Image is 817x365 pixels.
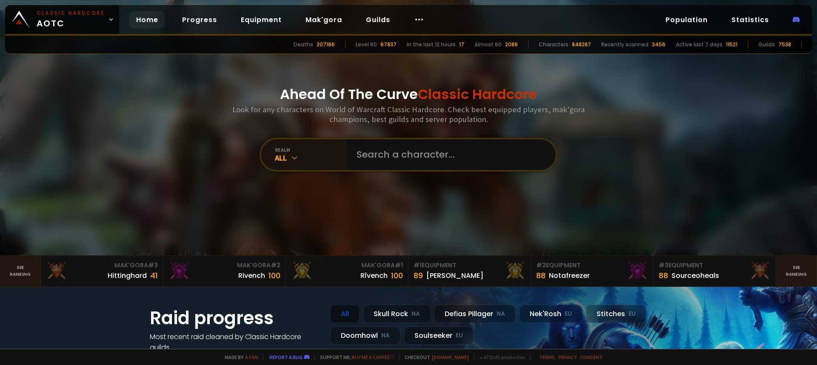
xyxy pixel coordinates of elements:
[108,270,147,281] div: Hittinghard
[351,139,546,170] input: Search a character...
[505,41,518,48] div: 2086
[652,41,666,48] div: 3456
[220,354,258,360] span: Made by
[601,41,648,48] div: Recently scanned
[41,256,163,286] a: Mak'Gora#3Hittinghard41
[628,310,636,318] small: EU
[432,354,469,360] a: [DOMAIN_NAME]
[531,256,654,286] a: #2Equipment88Notafreezer
[414,261,422,269] span: # 1
[291,261,403,270] div: Mak'Gora
[497,310,505,318] small: NA
[676,41,723,48] div: Active last 7 days
[659,261,668,269] span: # 3
[659,11,714,28] a: Population
[275,153,346,163] div: All
[330,326,400,345] div: Doomhowl
[150,270,158,281] div: 41
[37,9,105,17] small: Classic Hardcore
[269,270,280,281] div: 100
[572,41,591,48] div: 848287
[356,41,377,48] div: Level 60
[395,261,403,269] span: # 1
[659,270,668,281] div: 88
[229,105,588,124] h3: Look for any characters on World of Warcraft Classic Hardcore. Check best equipped players, mak'g...
[726,41,737,48] div: 11521
[536,261,546,269] span: # 2
[381,331,390,340] small: NA
[565,310,572,318] small: EU
[330,305,360,323] div: All
[519,305,583,323] div: Nek'Rosh
[408,256,531,286] a: #1Equipment89[PERSON_NAME]
[150,331,320,353] h4: Most recent raid cleaned by Classic Hardcore guilds
[352,354,394,360] a: Buy me a coffee
[549,270,590,281] div: Notafreezer
[474,41,502,48] div: Almost 60
[407,41,456,48] div: In the last 12 hours
[456,331,463,340] small: EU
[404,326,474,345] div: Soulseeker
[399,354,469,360] span: Checkout
[150,305,320,331] h1: Raid progress
[175,11,224,28] a: Progress
[163,256,286,286] a: Mak'Gora#2Rivench100
[586,305,646,323] div: Stitches
[558,354,577,360] a: Privacy
[275,147,346,153] div: realm
[418,85,537,104] span: Classic Hardcore
[317,41,335,48] div: 207166
[359,11,397,28] a: Guilds
[654,256,776,286] a: #3Equipment88Sourceoheals
[129,11,165,28] a: Home
[245,354,258,360] a: a fan
[414,261,526,270] div: Equipment
[314,354,394,360] span: Support me,
[778,41,791,48] div: 7538
[280,84,537,105] h1: Ahead Of The Curve
[659,261,771,270] div: Equipment
[363,305,431,323] div: Skull Rock
[271,261,280,269] span: # 2
[360,270,388,281] div: Rîvench
[758,41,775,48] div: Guilds
[169,261,280,270] div: Mak'Gora
[37,9,105,30] span: AOTC
[391,270,403,281] div: 100
[426,270,483,281] div: [PERSON_NAME]
[414,270,423,281] div: 89
[459,41,464,48] div: 17
[539,354,555,360] a: Terms
[536,261,648,270] div: Equipment
[671,270,719,281] div: Sourceoheals
[234,11,289,28] a: Equipment
[776,256,817,286] a: Seeranking
[269,354,303,360] a: Report a bug
[725,11,776,28] a: Statistics
[5,5,119,34] a: Classic HardcoreAOTC
[411,310,420,318] small: NA
[294,41,313,48] div: Deaths
[238,270,265,281] div: Rivench
[539,41,568,48] div: Characters
[299,11,349,28] a: Mak'gora
[434,305,516,323] div: Defias Pillager
[286,256,408,286] a: Mak'Gora#1Rîvench100
[148,261,158,269] span: # 3
[380,41,397,48] div: 67837
[580,354,603,360] a: Consent
[536,270,546,281] div: 88
[46,261,158,270] div: Mak'Gora
[474,354,525,360] span: v. d752d5 - production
